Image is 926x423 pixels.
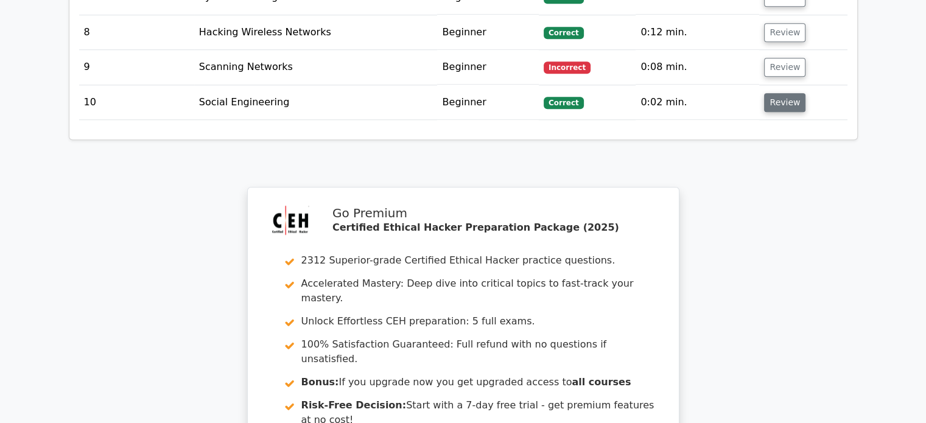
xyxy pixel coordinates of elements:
span: Correct [544,97,583,109]
td: 0:08 min. [636,50,759,85]
td: Social Engineering [194,85,438,120]
td: 0:02 min. [636,85,759,120]
button: Review [764,23,805,42]
td: Scanning Networks [194,50,438,85]
span: Incorrect [544,61,591,74]
button: Review [764,58,805,77]
td: 9 [79,50,194,85]
td: 0:12 min. [636,15,759,50]
td: Hacking Wireless Networks [194,15,438,50]
td: 8 [79,15,194,50]
td: Beginner [437,85,539,120]
button: Review [764,93,805,112]
td: Beginner [437,50,539,85]
span: Correct [544,27,583,39]
td: Beginner [437,15,539,50]
td: 10 [79,85,194,120]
